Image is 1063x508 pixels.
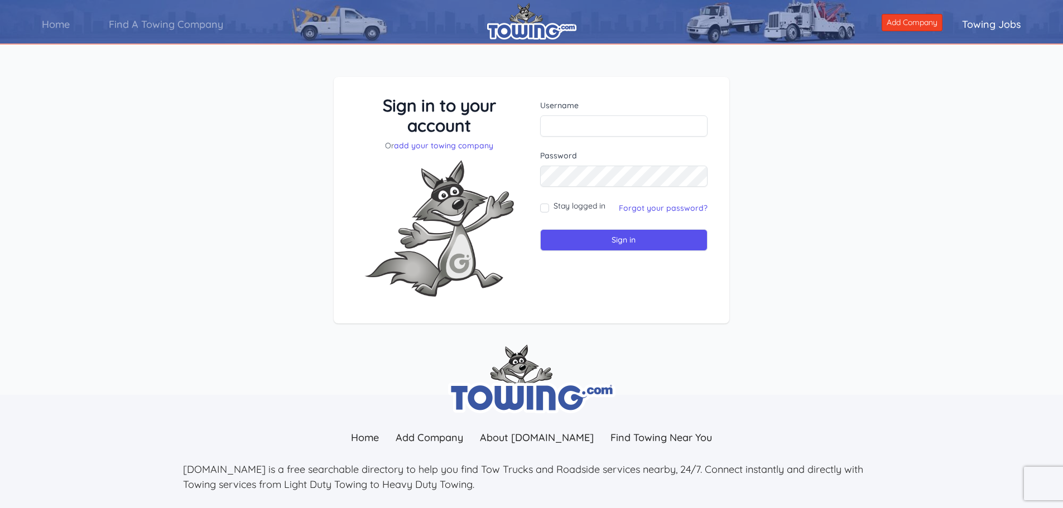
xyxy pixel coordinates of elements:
p: [DOMAIN_NAME] is a free searchable directory to help you find Tow Trucks and Roadside services ne... [183,462,881,492]
img: Fox-Excited.png [355,151,523,306]
img: towing [448,345,615,413]
a: Add Company [882,14,942,31]
a: Home [22,8,89,40]
a: Towing Jobs [942,8,1041,40]
img: logo.png [487,3,576,40]
p: Or [355,140,523,151]
a: Forgot your password? [619,203,708,213]
a: add your towing company [394,141,493,151]
a: Home [343,425,387,449]
label: Password [540,150,708,161]
a: Find A Towing Company [89,8,243,40]
input: Sign in [540,229,708,251]
a: Find Towing Near You [602,425,720,449]
label: Username [540,100,708,111]
a: About [DOMAIN_NAME] [472,425,602,449]
label: Stay logged in [554,200,605,211]
a: Add Company [387,425,472,449]
h3: Sign in to your account [355,95,523,136]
